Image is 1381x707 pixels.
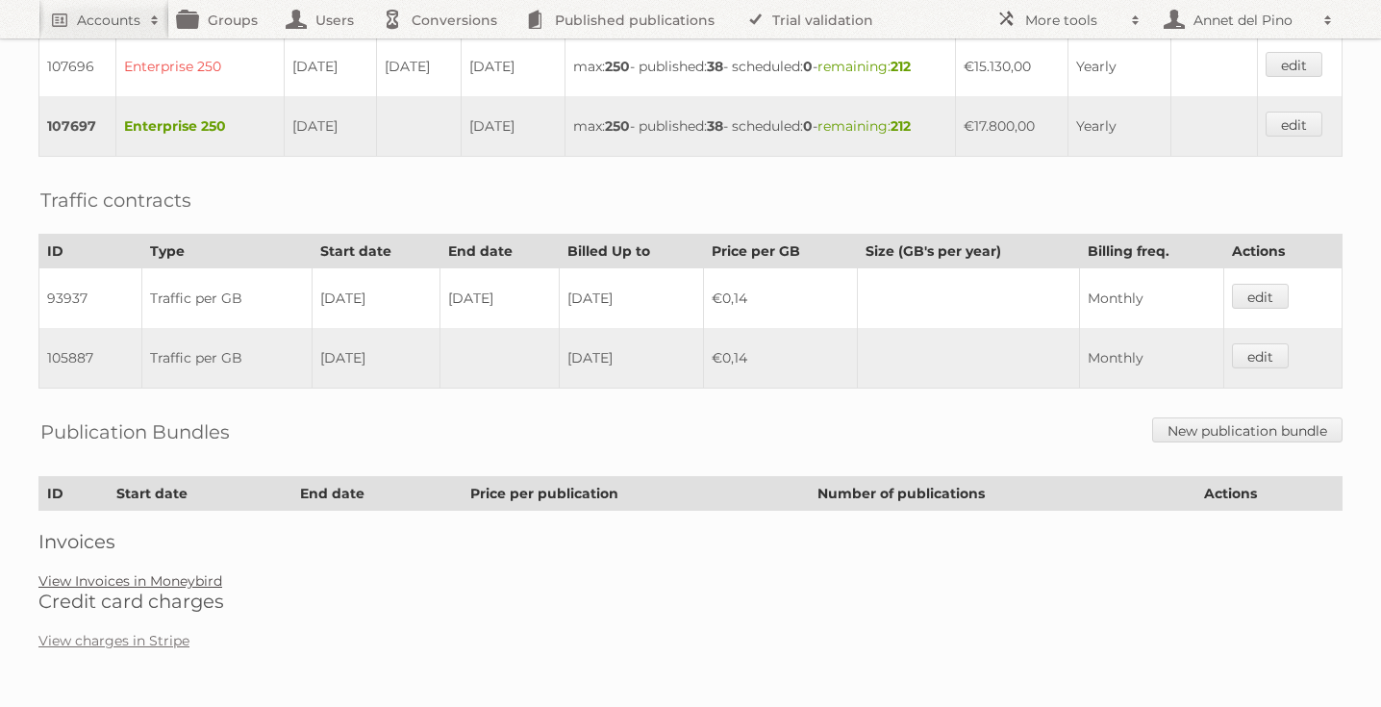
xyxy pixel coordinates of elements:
[141,328,312,389] td: Traffic per GB
[559,328,704,389] td: [DATE]
[39,268,142,329] td: 93937
[440,235,559,268] th: End date
[605,58,630,75] strong: 250
[891,117,911,135] strong: 212
[40,417,230,446] h2: Publication Bundles
[313,268,440,329] td: [DATE]
[115,96,284,157] td: Enterprise 250
[376,37,461,96] td: [DATE]
[462,37,565,96] td: [DATE]
[605,117,630,135] strong: 250
[858,235,1080,268] th: Size (GB's per year)
[38,572,222,590] a: View Invoices in Moneybird
[704,268,858,329] td: €0,14
[955,96,1068,157] td: €17.800,00
[1266,52,1322,77] a: edit
[39,37,116,96] td: 107696
[39,477,109,511] th: ID
[809,477,1195,511] th: Number of publications
[108,477,292,511] th: Start date
[77,11,140,30] h2: Accounts
[1223,235,1342,268] th: Actions
[817,117,911,135] span: remaining:
[38,530,1343,553] h2: Invoices
[313,235,440,268] th: Start date
[1232,284,1289,309] a: edit
[1152,417,1343,442] a: New publication bundle
[141,268,312,329] td: Traffic per GB
[462,96,565,157] td: [DATE]
[1189,11,1314,30] h2: Annet del Pino
[707,117,723,135] strong: 38
[1080,328,1223,389] td: Monthly
[955,37,1068,96] td: €15.130,00
[1068,37,1171,96] td: Yearly
[707,58,723,75] strong: 38
[39,235,142,268] th: ID
[565,37,955,96] td: max: - published: - scheduled: -
[1196,477,1343,511] th: Actions
[559,268,704,329] td: [DATE]
[1266,112,1322,137] a: edit
[38,590,1343,613] h2: Credit card charges
[565,96,955,157] td: max: - published: - scheduled: -
[803,117,813,135] strong: 0
[38,632,189,649] a: View charges in Stripe
[704,235,858,268] th: Price per GB
[1025,11,1121,30] h2: More tools
[559,235,704,268] th: Billed Up to
[313,328,440,389] td: [DATE]
[440,268,559,329] td: [DATE]
[463,477,809,511] th: Price per publication
[292,477,463,511] th: End date
[40,186,191,215] h2: Traffic contracts
[39,328,142,389] td: 105887
[817,58,911,75] span: remaining:
[39,96,116,157] td: 107697
[704,328,858,389] td: €0,14
[1068,96,1171,157] td: Yearly
[285,96,377,157] td: [DATE]
[1232,343,1289,368] a: edit
[1080,268,1223,329] td: Monthly
[803,58,813,75] strong: 0
[891,58,911,75] strong: 212
[285,37,377,96] td: [DATE]
[1080,235,1223,268] th: Billing freq.
[115,37,284,96] td: Enterprise 250
[141,235,312,268] th: Type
